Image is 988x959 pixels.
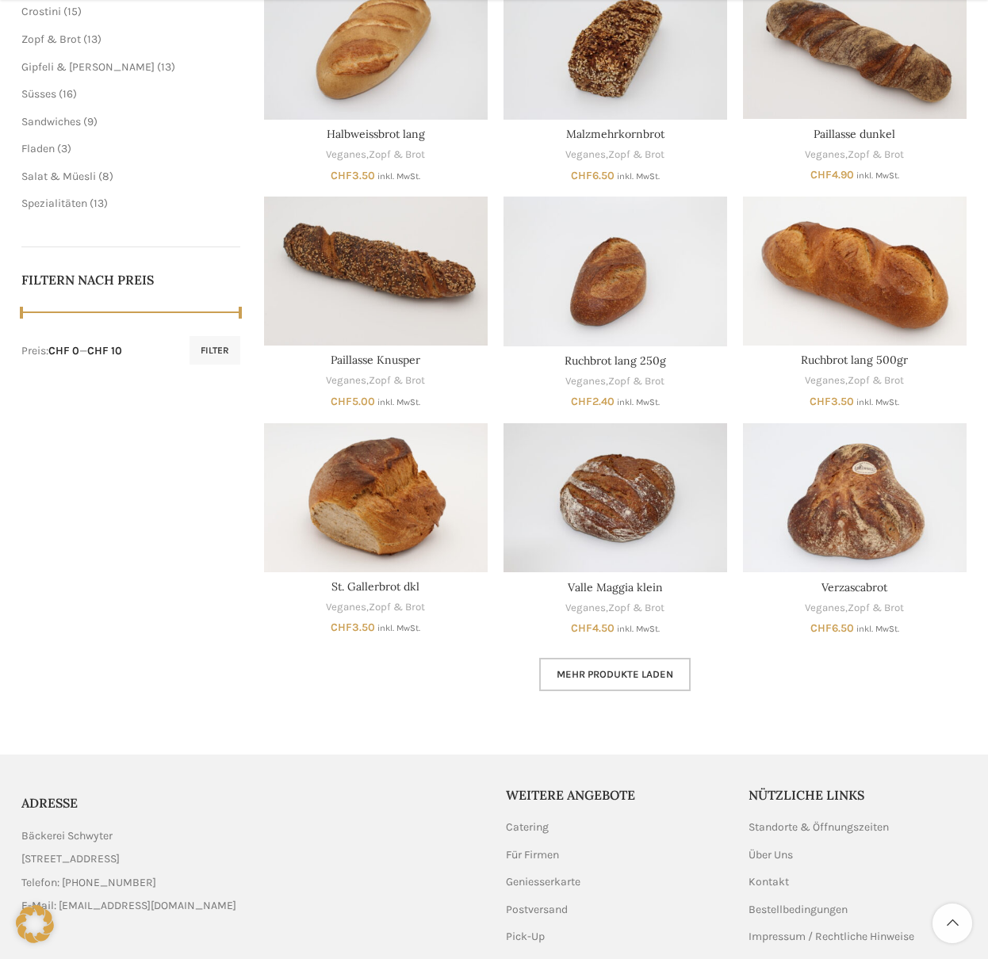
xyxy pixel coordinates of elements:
a: Sandwiches [21,115,81,128]
div: , [504,601,727,616]
a: Verzascabrot [821,580,887,594]
bdi: 2.40 [571,395,615,408]
a: Fladen [21,142,55,155]
span: ADRESSE [21,795,78,811]
div: , [264,147,488,162]
span: 16 [63,87,73,101]
a: Über Uns [749,847,795,863]
h5: Filtern nach Preis [21,271,240,288]
a: Catering [506,820,550,835]
a: Veganes [326,600,366,615]
div: , [264,600,488,615]
small: inkl. MwSt. [617,171,660,181]
div: , [743,601,967,616]
a: Zopf & Brot [608,374,664,389]
span: CHF [571,395,592,408]
a: Zopf & Brot [369,373,425,388]
a: Paillasse Knusper [331,353,420,367]
span: 9 [87,115,94,128]
a: Zopf & Brot [848,373,904,388]
a: Ruchbrot lang 250g [565,353,666,368]
a: Scroll to top button [932,904,972,943]
a: Veganes [326,373,366,388]
a: Veganes [565,601,606,616]
a: St. Gallerbrot dkl [331,579,419,594]
bdi: 3.50 [810,395,854,408]
bdi: 6.50 [810,621,854,635]
a: Paillasse Knusper [264,197,488,346]
a: Veganes [565,147,606,162]
span: CHF 0 [48,344,79,357]
a: Valle Maggia klein [568,580,663,594]
a: Impressum / Rechtliche Hinweise [749,929,916,945]
a: Veganes [326,147,366,162]
span: CHF [810,168,832,181]
span: 13 [87,32,98,46]
span: 8 [102,170,109,183]
a: Bestellbedingungen [749,902,849,918]
a: Valle Maggia klein [504,423,727,572]
div: Preis: — [21,343,122,359]
small: inkl. MwSt. [856,624,899,634]
a: Spezialitäten [21,197,87,210]
bdi: 6.50 [571,169,615,182]
small: inkl. MwSt. [617,624,660,634]
a: Gipfeli & [PERSON_NAME] [21,60,155,74]
a: Veganes [805,601,845,616]
span: CHF [571,621,592,635]
span: CHF [331,621,352,634]
a: Standorte & Öffnungszeiten [749,820,890,835]
a: Zopf & Brot [848,601,904,616]
small: inkl. MwSt. [377,397,420,407]
a: Veganes [805,147,845,162]
a: Paillasse dunkel [814,127,895,141]
a: Ruchbrot lang 500gr [801,353,908,367]
bdi: 4.90 [810,168,854,181]
span: 13 [161,60,171,74]
span: CHF [571,169,592,182]
a: Zopf & Brot [369,147,425,162]
a: Veganes [565,374,606,389]
div: , [264,373,488,388]
div: , [743,147,967,162]
a: Für Firmen [506,847,561,863]
h5: Weitere Angebote [506,786,725,804]
a: Kontakt [749,874,791,890]
a: Geniesserkarte [506,874,582,890]
bdi: 3.50 [331,621,375,634]
a: Zopf & Brot [369,600,425,615]
span: Bäckerei Schwyter [21,827,113,845]
small: inkl. MwSt. [377,171,420,181]
a: Süsses [21,87,56,101]
small: inkl. MwSt. [617,397,660,407]
a: Mehr Produkte laden [539,658,691,691]
a: Malzmehrkornbrot [566,127,664,141]
a: Crostini [21,5,61,18]
bdi: 5.00 [331,395,375,408]
div: , [504,147,727,162]
a: Halbweissbrot lang [327,127,425,141]
small: inkl. MwSt. [856,397,899,407]
a: Pick-Up [506,929,546,945]
a: Zopf & Brot [608,601,664,616]
div: , [743,373,967,388]
span: CHF [810,621,832,635]
span: CHF 10 [87,344,122,357]
bdi: 3.50 [331,169,375,182]
button: Filter [190,336,240,365]
h5: Nützliche Links [749,786,967,804]
a: Veganes [805,373,845,388]
a: St. Gallerbrot dkl [264,423,488,572]
a: Zopf & Brot [608,147,664,162]
a: Salat & Müesli [21,170,96,183]
a: Verzascabrot [743,423,967,572]
span: 3 [61,142,67,155]
span: 15 [67,5,78,18]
